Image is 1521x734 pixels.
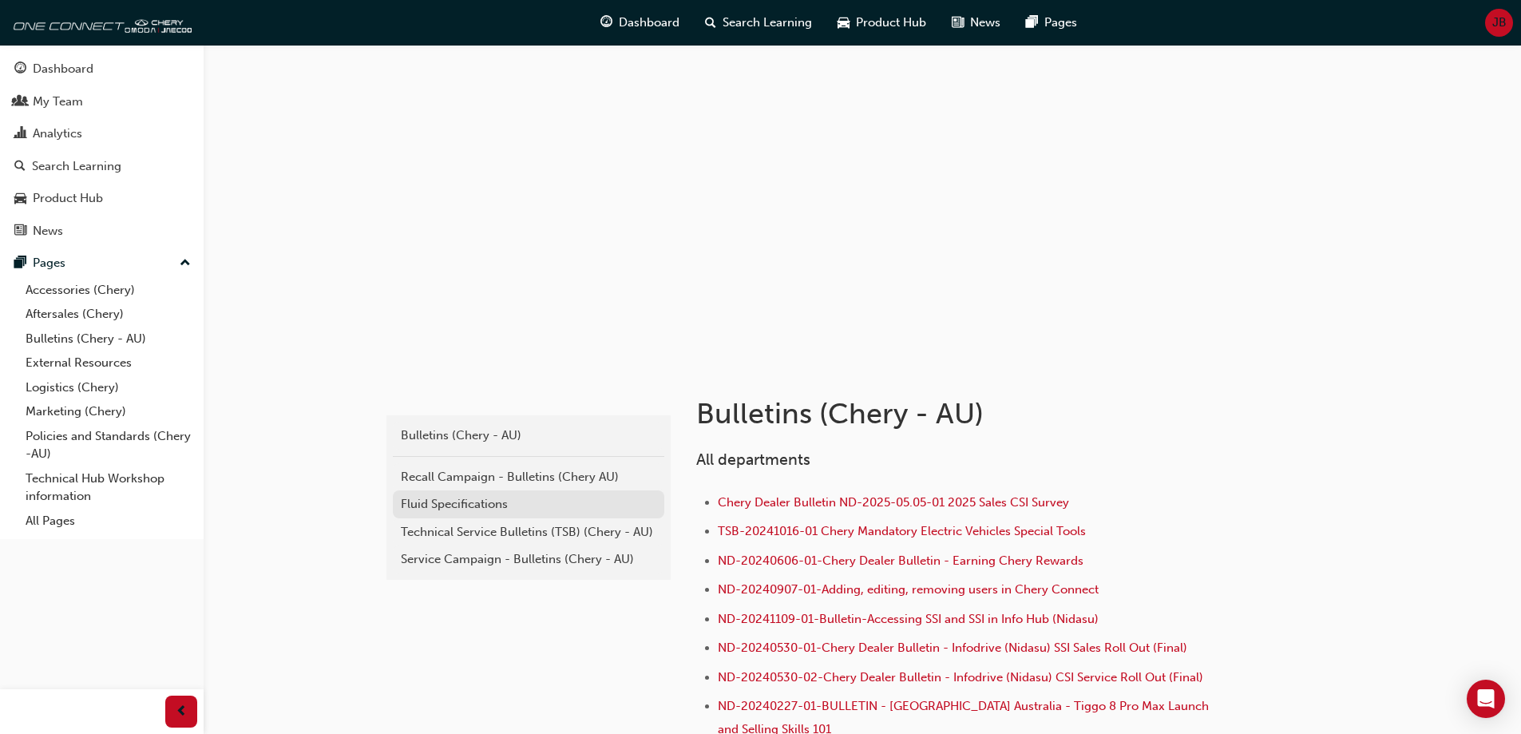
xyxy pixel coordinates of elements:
[33,189,103,208] div: Product Hub
[1467,680,1505,718] div: Open Intercom Messenger
[33,222,63,240] div: News
[401,468,656,486] div: Recall Campaign - Bulletins (Chery AU)
[176,702,188,722] span: prev-icon
[33,93,83,111] div: My Team
[19,278,197,303] a: Accessories (Chery)
[838,13,850,33] span: car-icon
[1492,14,1507,32] span: JB
[696,396,1220,431] h1: Bulletins (Chery - AU)
[401,495,656,514] div: Fluid Specifications
[14,192,26,206] span: car-icon
[14,256,26,271] span: pages-icon
[952,13,964,33] span: news-icon
[19,466,197,509] a: Technical Hub Workshop information
[705,13,716,33] span: search-icon
[588,6,692,39] a: guage-iconDashboard
[1013,6,1090,39] a: pages-iconPages
[939,6,1013,39] a: news-iconNews
[696,450,810,469] span: All departments
[825,6,939,39] a: car-iconProduct Hub
[6,216,197,246] a: News
[401,427,656,445] div: Bulletins (Chery - AU)
[619,14,679,32] span: Dashboard
[393,463,664,491] a: Recall Campaign - Bulletins (Chery AU)
[970,14,1000,32] span: News
[718,670,1203,684] a: ND-20240530-02-Chery Dealer Bulletin - Infodrive (Nidasu) CSI Service Roll Out (Final)
[1044,14,1077,32] span: Pages
[600,13,612,33] span: guage-icon
[393,422,664,450] a: Bulletins (Chery - AU)
[33,254,65,272] div: Pages
[19,302,197,327] a: Aftersales (Chery)
[393,490,664,518] a: Fluid Specifications
[14,224,26,239] span: news-icon
[6,119,197,149] a: Analytics
[33,125,82,143] div: Analytics
[19,399,197,424] a: Marketing (Chery)
[19,327,197,351] a: Bulletins (Chery - AU)
[718,641,1187,655] a: ND-20240530-01-Chery Dealer Bulletin - Infodrive (Nidasu) SSI Sales Roll Out (Final)
[6,51,197,248] button: DashboardMy TeamAnalyticsSearch LearningProduct HubNews
[692,6,825,39] a: search-iconSearch Learning
[14,160,26,174] span: search-icon
[6,54,197,84] a: Dashboard
[180,253,191,274] span: up-icon
[6,152,197,181] a: Search Learning
[718,495,1069,510] a: Chery Dealer Bulletin ND-2025-05.05-01 2025 Sales CSI Survey
[393,546,664,573] a: Service Campaign - Bulletins (Chery - AU)
[6,87,197,117] a: My Team
[6,248,197,278] button: Pages
[1485,9,1513,37] button: JB
[14,95,26,109] span: people-icon
[856,14,926,32] span: Product Hub
[33,60,93,78] div: Dashboard
[718,582,1099,597] a: ND-20240907-01-Adding, editing, removing users in Chery Connect
[14,127,26,141] span: chart-icon
[32,157,121,176] div: Search Learning
[718,612,1099,626] a: ND-20241109-01-Bulletin-Accessing SSI and SSI in Info Hub (Nidasu)
[8,6,192,38] img: oneconnect
[19,424,197,466] a: Policies and Standards (Chery -AU)
[6,184,197,213] a: Product Hub
[19,375,197,400] a: Logistics (Chery)
[723,14,812,32] span: Search Learning
[393,518,664,546] a: Technical Service Bulletins (TSB) (Chery - AU)
[19,351,197,375] a: External Resources
[14,62,26,77] span: guage-icon
[19,509,197,534] a: All Pages
[718,524,1086,538] a: TSB-20241016-01 Chery Mandatory Electric Vehicles Special Tools
[401,523,656,542] div: Technical Service Bulletins (TSB) (Chery - AU)
[718,553,1083,568] a: ND-20240606-01-Chery Dealer Bulletin - Earning Chery Rewards
[401,550,656,569] div: Service Campaign - Bulletins (Chery - AU)
[1026,13,1038,33] span: pages-icon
